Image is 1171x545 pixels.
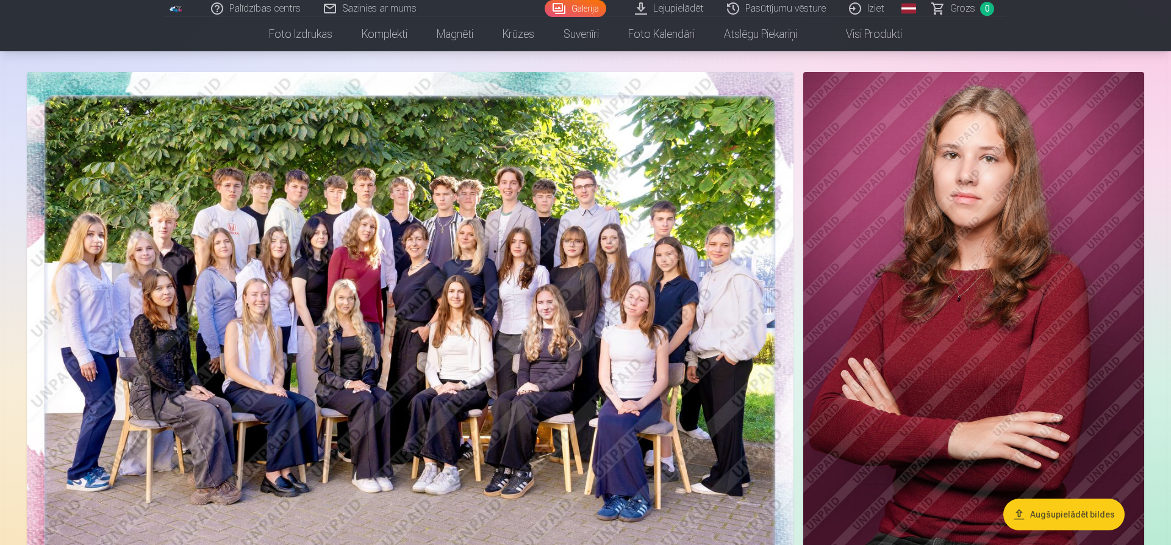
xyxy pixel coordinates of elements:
[422,17,488,51] a: Magnēti
[614,17,709,51] a: Foto kalendāri
[1003,499,1125,530] button: Augšupielādēt bildes
[549,17,614,51] a: Suvenīri
[170,5,183,12] img: /fa1
[950,1,975,16] span: Grozs
[980,2,994,16] span: 0
[709,17,812,51] a: Atslēgu piekariņi
[347,17,422,51] a: Komplekti
[812,17,917,51] a: Visi produkti
[488,17,549,51] a: Krūzes
[254,17,347,51] a: Foto izdrukas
